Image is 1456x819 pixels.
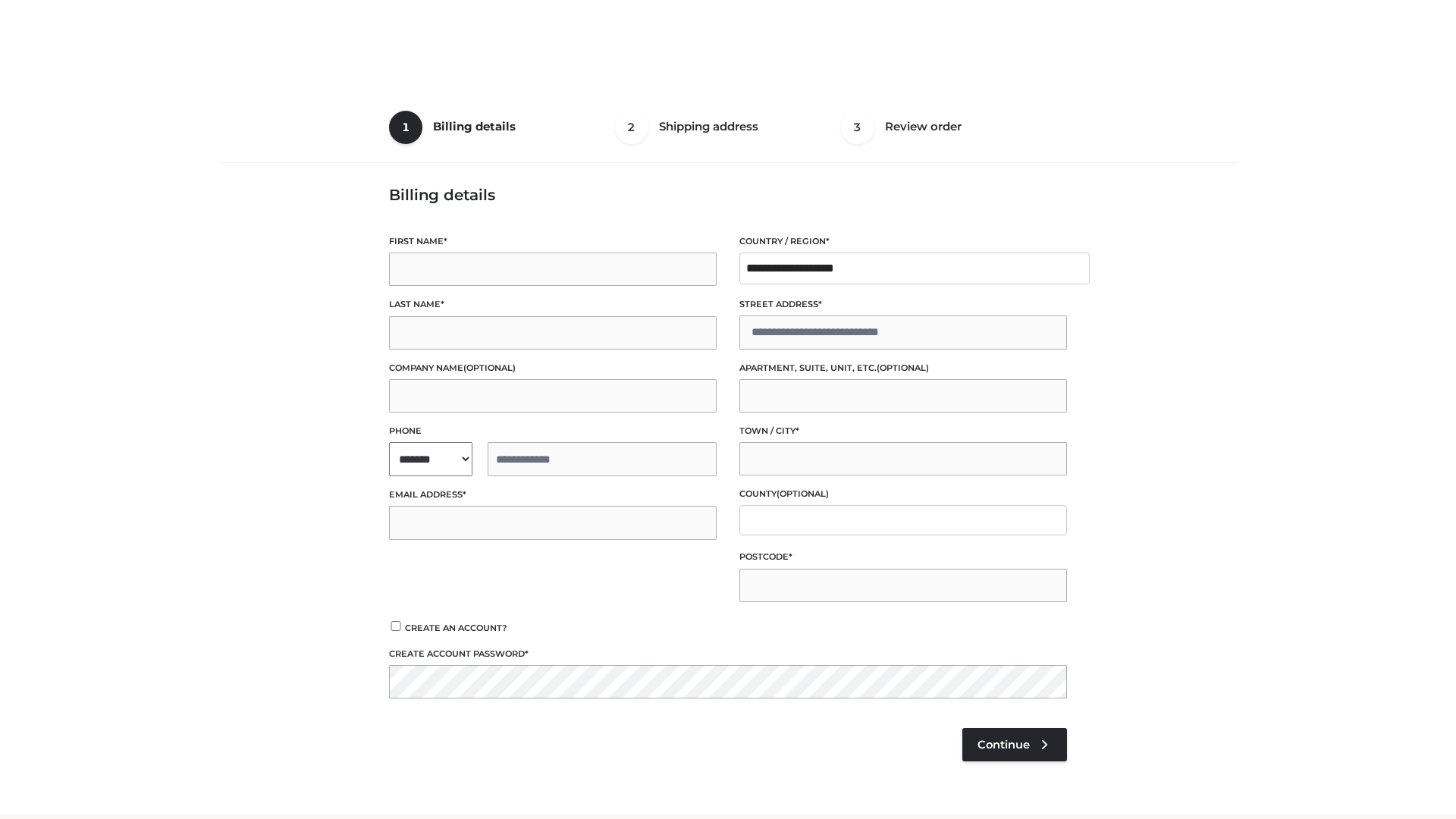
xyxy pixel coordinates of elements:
span: (optional) [463,362,516,373]
span: Review order [885,119,962,133]
span: Continue [977,738,1030,752]
span: (optional) [777,488,829,499]
span: 2 [615,111,648,144]
label: Street address [739,297,1067,312]
label: Apartment, suite, unit, etc. [739,361,1067,375]
label: Country / Region [739,234,1067,249]
label: Create account password [389,647,1067,661]
span: 3 [841,111,874,144]
label: Town / City [739,424,1067,438]
span: (optional) [877,362,929,373]
a: Continue [962,728,1067,761]
span: Shipping address [659,119,758,133]
span: 1 [389,111,422,144]
span: Create an account? [405,623,507,633]
h3: Billing details [389,186,1067,204]
label: Last name [389,297,717,312]
input: Create an account? [389,621,403,631]
label: Phone [389,424,717,438]
label: Company name [389,361,717,375]
label: County [739,487,1067,501]
label: Email address [389,488,717,502]
label: First name [389,234,717,249]
span: Billing details [433,119,516,133]
label: Postcode [739,550,1067,564]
